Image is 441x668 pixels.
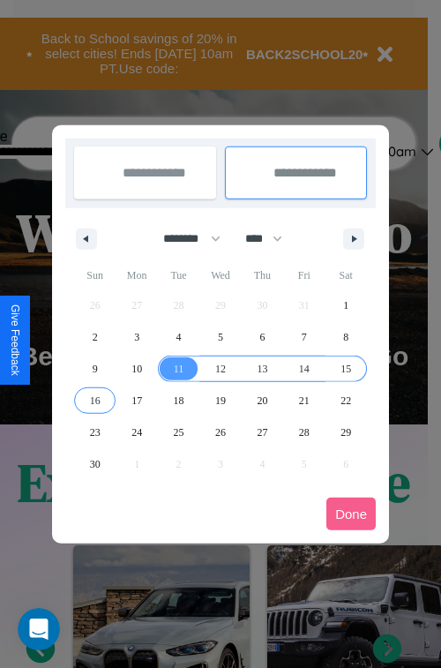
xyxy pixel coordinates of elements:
[218,321,223,353] span: 5
[199,417,241,448] button: 26
[74,261,116,289] span: Sun
[199,385,241,417] button: 19
[199,321,241,353] button: 5
[326,498,376,530] button: Done
[90,417,101,448] span: 23
[174,353,184,385] span: 11
[340,353,351,385] span: 15
[116,385,157,417] button: 17
[242,261,283,289] span: Thu
[215,353,226,385] span: 12
[174,417,184,448] span: 25
[116,417,157,448] button: 24
[340,385,351,417] span: 22
[199,261,241,289] span: Wed
[257,417,267,448] span: 27
[176,321,182,353] span: 4
[158,261,199,289] span: Tue
[257,353,267,385] span: 13
[93,321,98,353] span: 2
[9,304,21,376] div: Give Feedback
[134,321,139,353] span: 3
[283,417,325,448] button: 28
[158,353,199,385] button: 11
[74,417,116,448] button: 23
[131,353,142,385] span: 10
[74,321,116,353] button: 2
[116,321,157,353] button: 3
[242,353,283,385] button: 13
[299,353,310,385] span: 14
[325,261,367,289] span: Sat
[283,261,325,289] span: Fri
[325,289,367,321] button: 1
[74,353,116,385] button: 9
[242,417,283,448] button: 27
[158,385,199,417] button: 18
[116,353,157,385] button: 10
[158,321,199,353] button: 4
[116,261,157,289] span: Mon
[215,417,226,448] span: 26
[174,385,184,417] span: 18
[325,385,367,417] button: 22
[325,417,367,448] button: 29
[18,608,60,650] iframe: Intercom live chat
[283,385,325,417] button: 21
[325,321,367,353] button: 8
[74,448,116,480] button: 30
[90,448,101,480] span: 30
[158,417,199,448] button: 25
[90,385,101,417] span: 16
[325,353,367,385] button: 15
[131,385,142,417] span: 17
[242,385,283,417] button: 20
[215,385,226,417] span: 19
[283,353,325,385] button: 14
[259,321,265,353] span: 6
[343,321,348,353] span: 8
[343,289,348,321] span: 1
[299,385,310,417] span: 21
[257,385,267,417] span: 20
[242,321,283,353] button: 6
[74,385,116,417] button: 16
[299,417,310,448] span: 28
[340,417,351,448] span: 29
[93,353,98,385] span: 9
[131,417,142,448] span: 24
[302,321,307,353] span: 7
[199,353,241,385] button: 12
[283,321,325,353] button: 7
